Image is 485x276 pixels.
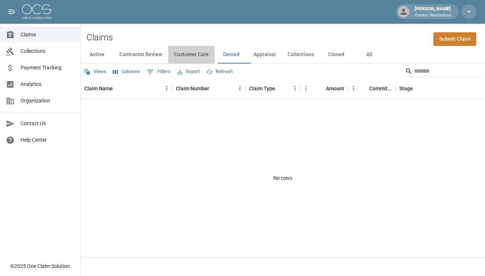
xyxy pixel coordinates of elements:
button: Customer Care [168,46,215,63]
div: Claim Type [245,78,300,99]
div: Stage [399,78,413,99]
div: Search [405,65,484,79]
button: Collections [282,46,320,63]
h2: Claims [86,32,113,43]
button: Menu [289,83,300,94]
button: Menu [161,83,172,94]
div: Committed Amount [348,78,396,99]
button: Sort [413,83,423,94]
button: Menu [234,83,245,94]
button: Denied [215,46,248,63]
button: Sort [275,83,285,94]
button: All [353,46,386,63]
div: Claim Number [172,78,245,99]
span: Payment Tracking [21,64,74,72]
button: Menu [348,83,359,94]
button: Sort [209,83,219,94]
button: Views [82,66,108,77]
button: open drawer [4,4,19,19]
a: Submit Claim [433,32,476,46]
button: Appraisal [248,46,282,63]
button: Refresh [204,66,234,77]
button: Select columns [111,66,142,77]
button: Sort [359,83,369,94]
button: Contractor Review [114,46,168,63]
span: Collections [21,47,74,55]
button: Closed [320,46,353,63]
div: No rows [81,99,485,257]
span: Organization [21,97,74,105]
button: Menu [300,83,311,94]
button: Show filters [145,66,173,78]
div: Committed Amount [369,78,392,99]
div: Claim Name [84,78,113,99]
div: Amount [326,78,344,99]
div: Claim Type [249,78,275,99]
button: Active [81,46,114,63]
div: Claim Name [81,78,172,99]
span: Contact Us [21,120,74,127]
span: Analytics [21,80,74,88]
div: Claim Number [176,78,209,99]
button: Sort [316,83,326,94]
button: Export [175,66,201,77]
img: ocs-logo-white-transparent.png [22,4,51,19]
button: Sort [113,83,123,94]
span: Claims [21,31,74,39]
div: dynamic tabs [81,46,485,63]
div: © 2025 One Claim Solution [10,262,70,270]
span: Help Center [21,136,74,144]
div: Amount [300,78,348,99]
p: Puretec Restoration [415,12,451,19]
div: [PERSON_NAME] [412,5,454,18]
